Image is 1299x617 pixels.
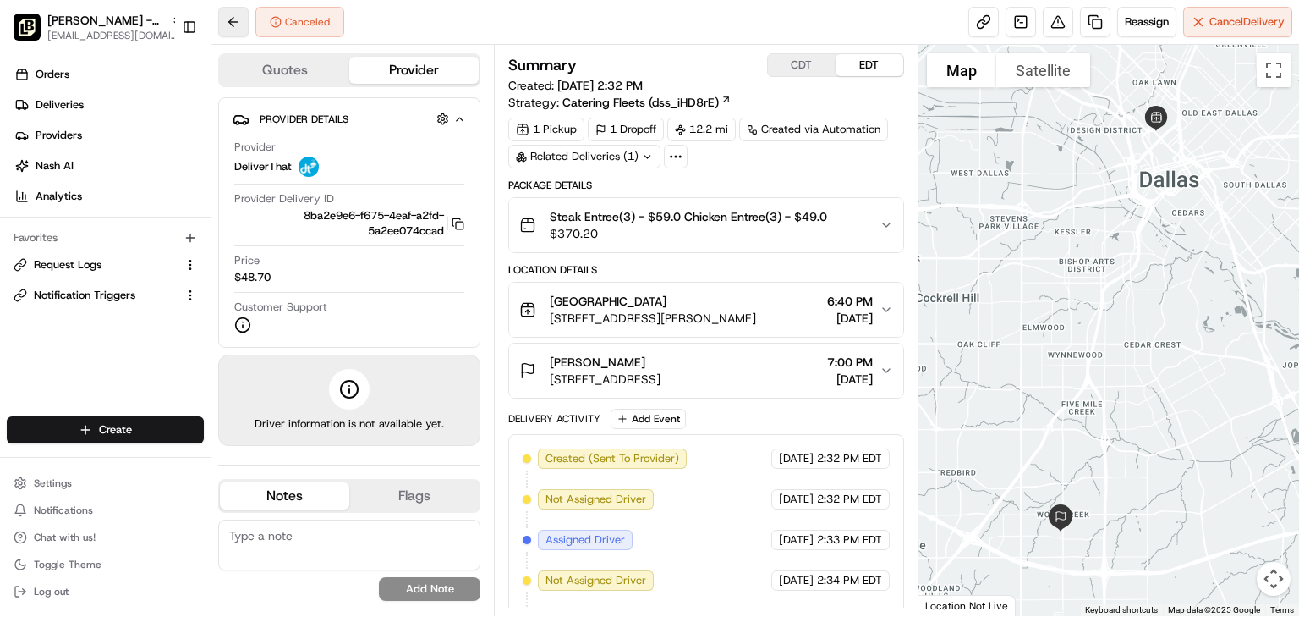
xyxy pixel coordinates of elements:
[234,159,292,174] span: DeliverThat
[36,158,74,174] span: Nash AI
[827,293,873,310] span: 6:40 PM
[160,377,271,394] span: API Documentation
[349,57,479,84] button: Provider
[299,157,319,177] img: profile_deliverthat_partner.png
[779,532,814,548] span: [DATE]
[508,58,577,73] h3: Summary
[34,558,101,571] span: Toggle Theme
[255,7,344,37] div: Canceled
[550,293,666,310] span: [GEOGRAPHIC_DATA]
[255,416,444,432] span: Driver information is not available yet.
[52,262,137,275] span: [PERSON_NAME]
[34,257,101,273] span: Request Logs
[14,288,177,303] a: Notification Triggers
[14,257,177,273] a: Request Logs
[44,108,279,126] input: Clear
[36,128,82,143] span: Providers
[562,94,732,111] a: Catering Fleets (dss_iHD8rE)
[508,77,643,94] span: Created:
[779,451,814,466] span: [DATE]
[1168,605,1260,614] span: Map data ©2025 Google
[739,118,888,141] a: Created via Automation
[119,418,205,432] a: Powered byPylon
[550,208,827,225] span: Steak Entree(3) - $59.0 Chicken Entree(3) - $49.0
[234,300,327,315] span: Customer Support
[7,7,175,47] button: Pei Wei - Uptown[PERSON_NAME] - [GEOGRAPHIC_DATA][EMAIL_ADDRESS][DOMAIN_NAME]
[36,97,84,113] span: Deliveries
[220,482,349,510] button: Notes
[779,492,814,507] span: [DATE]
[36,189,82,204] span: Analytics
[817,532,882,548] span: 2:33 PM EDT
[34,262,47,276] img: 1736555255976-a54dd68f-1ca7-489b-9aae-adbdc363a1c4
[827,310,873,327] span: [DATE]
[7,61,211,88] a: Orders
[76,161,277,178] div: Start new chat
[508,94,732,111] div: Strategy:
[234,253,260,268] span: Price
[288,166,308,186] button: Start new chat
[923,594,978,616] a: Open this area in Google Maps (opens a new window)
[1209,14,1285,30] span: Cancel Delivery
[349,482,479,510] button: Flags
[7,122,211,149] a: Providers
[168,419,205,432] span: Pylon
[550,225,827,242] span: $370.20
[7,282,204,309] button: Notification Triggers
[17,245,44,273] img: Brittany Newman
[562,94,719,111] span: Catering Fleets (dss_iHD8rE)
[611,409,686,429] button: Add Event
[588,118,664,141] div: 1 Dropoff
[509,344,903,398] button: [PERSON_NAME][STREET_ADDRESS]7:00 PM[DATE]
[140,262,146,275] span: •
[817,451,882,466] span: 2:32 PM EDT
[36,161,66,191] img: 4920774857489_3d7f54699973ba98c624_72.jpg
[545,451,679,466] span: Created (Sent To Provider)
[508,179,904,192] div: Package Details
[817,573,882,588] span: 2:34 PM EDT
[768,54,836,76] button: CDT
[234,140,276,155] span: Provider
[47,12,164,29] button: [PERSON_NAME] - [GEOGRAPHIC_DATA]
[923,594,978,616] img: Google
[150,262,184,275] span: [DATE]
[234,208,464,239] button: 8ba2e9e6-f675-4eaf-a2fd-5a2ee074ccad
[667,118,736,141] div: 12.2 mi
[545,492,646,507] span: Not Assigned Driver
[1125,14,1169,30] span: Reassign
[7,499,204,522] button: Notifications
[34,477,72,490] span: Settings
[34,585,69,598] span: Log out
[220,57,349,84] button: Quotes
[52,307,137,321] span: [PERSON_NAME]
[996,53,1090,87] button: Show satellite imagery
[143,379,156,393] div: 💻
[17,219,108,233] div: Past conversations
[36,67,69,82] span: Orders
[7,152,211,179] a: Nash AI
[550,310,756,327] span: [STREET_ADDRESS][PERSON_NAME]
[34,377,129,394] span: Knowledge Base
[508,412,600,426] div: Delivery Activity
[1183,7,1292,37] button: CancelDelivery
[7,251,204,278] button: Request Logs
[557,78,643,93] span: [DATE] 2:32 PM
[918,595,1016,616] div: Location Not Live
[262,216,308,236] button: See all
[817,492,882,507] span: 2:32 PM EDT
[34,308,47,322] img: 1736555255976-a54dd68f-1ca7-489b-9aae-adbdc363a1c4
[136,371,278,401] a: 💻API Documentation
[234,270,271,285] span: $48.70
[7,224,204,251] div: Favorites
[76,178,233,191] div: We're available if you need us!
[1085,604,1158,616] button: Keyboard shortcuts
[233,105,466,133] button: Provider Details
[509,198,903,252] button: Steak Entree(3) - $59.0 Chicken Entree(3) - $49.0$370.20
[34,504,93,517] span: Notifications
[34,531,96,544] span: Chat with us!
[47,29,183,42] button: [EMAIL_ADDRESS][DOMAIN_NAME]
[17,161,47,191] img: 1736555255976-a54dd68f-1ca7-489b-9aae-adbdc363a1c4
[1117,7,1176,37] button: Reassign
